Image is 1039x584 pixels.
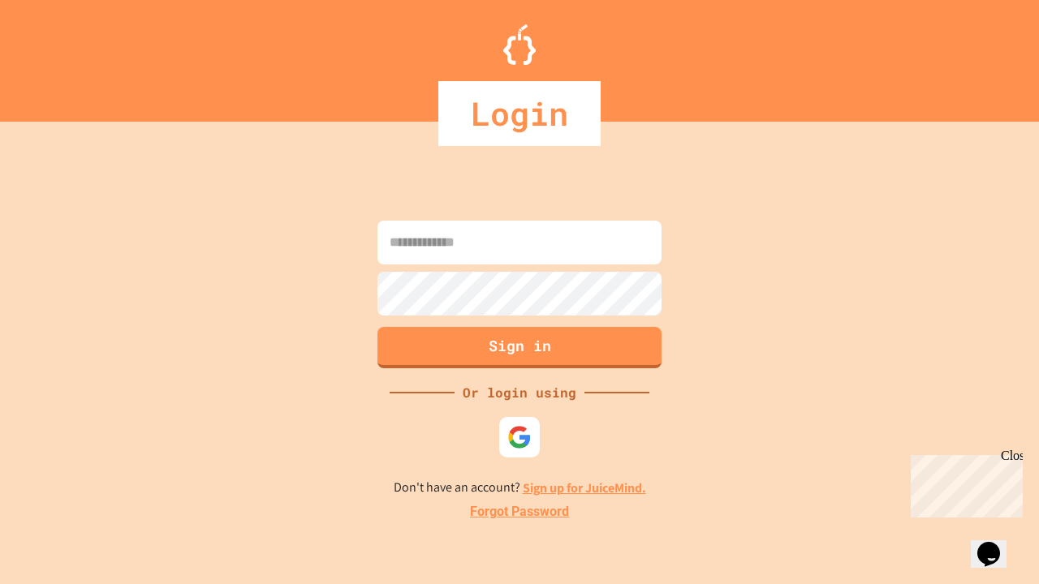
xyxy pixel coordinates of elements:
div: Or login using [455,383,584,402]
img: google-icon.svg [507,425,532,449]
a: Forgot Password [470,502,569,522]
div: Chat with us now!Close [6,6,112,103]
iframe: chat widget [971,519,1023,568]
p: Don't have an account? [394,478,646,498]
img: Logo.svg [503,24,536,65]
iframe: chat widget [904,449,1023,517]
div: Login [438,81,601,146]
a: Sign up for JuiceMind. [523,479,646,496]
button: Sign in [377,327,662,368]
